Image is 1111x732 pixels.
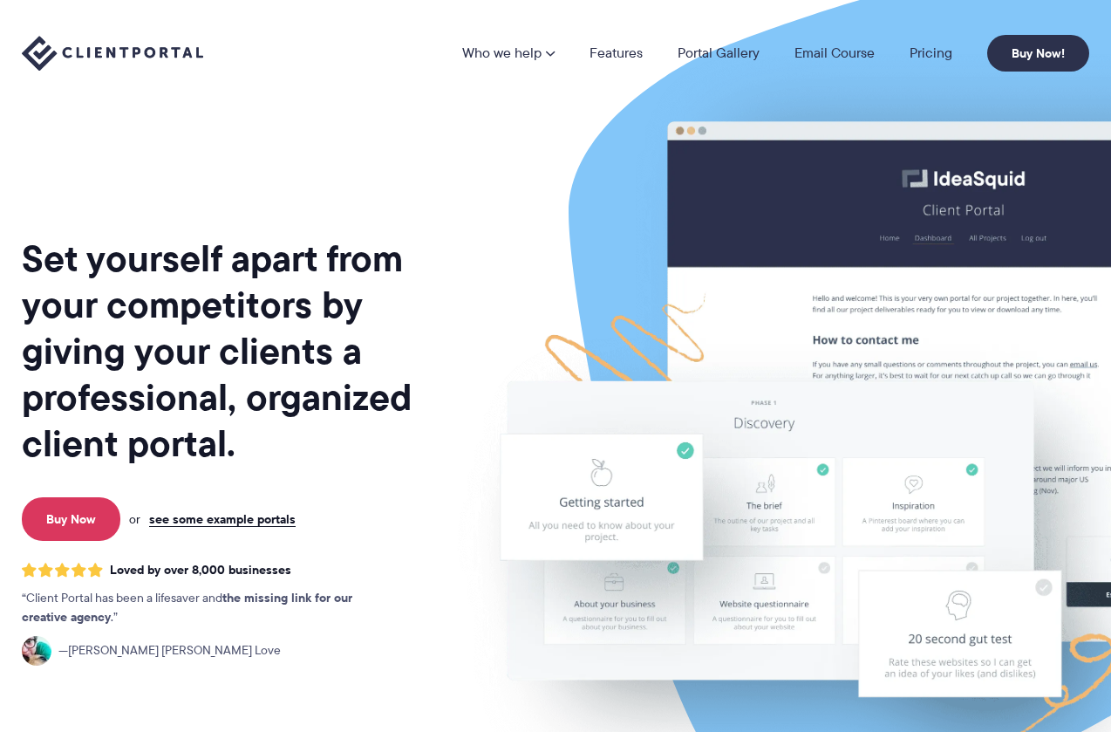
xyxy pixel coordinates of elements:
h1: Set yourself apart from your competitors by giving your clients a professional, organized client ... [22,236,449,467]
a: Features [590,46,643,60]
a: Who we help [462,46,555,60]
a: Email Course [794,46,875,60]
p: Client Portal has been a lifesaver and . [22,589,388,627]
strong: the missing link for our creative agency [22,588,352,626]
a: see some example portals [149,511,296,527]
a: Portal Gallery [678,46,760,60]
a: Pricing [910,46,952,60]
span: Loved by over 8,000 businesses [110,563,291,578]
span: or [129,511,140,527]
span: [PERSON_NAME] [PERSON_NAME] Love [58,641,281,660]
a: Buy Now! [987,35,1089,72]
a: Buy Now [22,497,120,541]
